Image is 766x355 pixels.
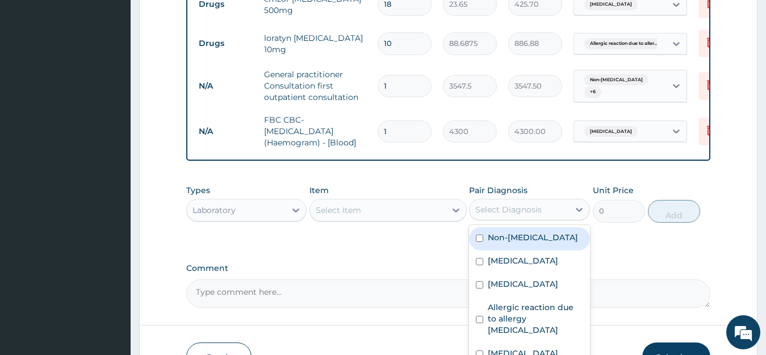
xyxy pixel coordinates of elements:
[488,302,583,336] label: Allergic reaction due to allergy [MEDICAL_DATA]
[21,57,46,85] img: d_794563401_company_1708531726252_794563401
[258,108,372,154] td: FBC CBC-[MEDICAL_DATA] (Haemogram) - [Blood]
[258,27,372,61] td: loratyn [MEDICAL_DATA] 10mg
[59,64,191,78] div: Chat with us now
[193,121,258,142] td: N/A
[469,185,528,196] label: Pair Diagnosis
[309,185,329,196] label: Item
[584,74,648,86] span: Non-[MEDICAL_DATA]
[488,232,578,243] label: Non-[MEDICAL_DATA]
[316,204,361,216] div: Select Item
[6,235,216,275] textarea: Type your message and hit 'Enter'
[193,33,258,54] td: Drugs
[593,185,634,196] label: Unit Price
[186,264,711,273] label: Comment
[488,278,558,290] label: [MEDICAL_DATA]
[186,6,214,33] div: Minimize live chat window
[66,106,157,220] span: We're online!
[648,200,700,223] button: Add
[584,38,663,49] span: Allergic reaction due to aller...
[192,204,236,216] div: Laboratory
[488,255,558,266] label: [MEDICAL_DATA]
[193,76,258,97] td: N/A
[186,186,210,195] label: Types
[584,86,601,98] span: + 6
[258,63,372,108] td: General practitioner Consultation first outpatient consultation
[475,204,542,215] div: Select Diagnosis
[584,126,638,137] span: [MEDICAL_DATA]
